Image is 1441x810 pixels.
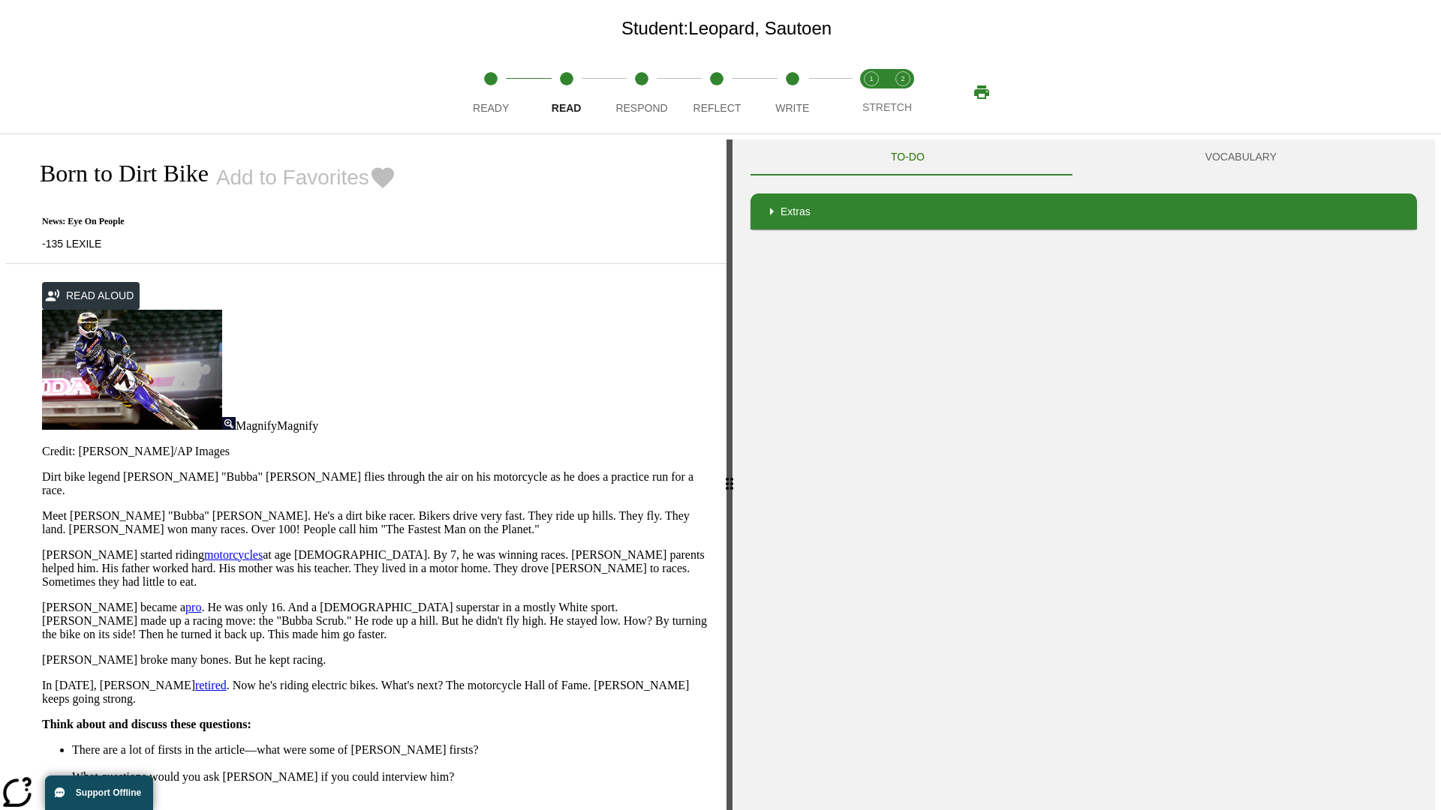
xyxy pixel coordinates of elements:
[1065,139,1417,175] button: VOCABULARY
[24,236,396,251] p: -135 LEXILE
[42,445,708,458] p: Credit: [PERSON_NAME]/AP Images
[869,75,873,82] text: 1
[222,417,236,430] img: Magnify
[42,470,708,497] p: Dirt bike legend [PERSON_NAME] "Bubba" [PERSON_NAME] flies through the air on his motorcycle as h...
[42,282,140,310] button: Read Aloud
[185,601,201,613] a: pro
[42,310,222,430] img: Motocross racer James Stewart flies through the air on his dirt bike.
[727,139,733,810] div: Press Enter or Spacebar and then press right and left arrow keys to move the slider
[42,601,708,641] p: [PERSON_NAME] became a . He was only 16. And a [DEMOGRAPHIC_DATA] superstar in a mostly White spo...
[42,509,708,536] p: Meet [PERSON_NAME] "Bubba" [PERSON_NAME]. He's a dirt bike racer. Bikers drive very fast. They ri...
[693,102,742,114] span: Reflect
[598,51,685,133] button: Respond step 3 of 5
[751,193,1417,229] div: Extras
[733,139,1435,810] div: activity
[195,679,227,691] a: retired
[204,548,263,561] a: motorcycles
[72,770,708,784] li: What questions would you ask [PERSON_NAME] if you could interview him?
[24,160,209,187] h2: Born to Dirt Bike
[881,51,925,133] button: Stretch Respond step 2 of 2
[615,102,667,114] span: Respond
[901,75,904,82] text: 2
[42,718,251,730] strong: Think about and discuss these questions:
[42,653,708,667] p: [PERSON_NAME] broke many bones. But he kept racing.
[42,679,708,706] p: In [DATE], [PERSON_NAME] . Now he's riding electric bikes. What's next? The motorcycle Hall of Fa...
[6,139,727,802] div: reading
[781,204,811,220] p: Extras
[76,787,141,798] span: Support Offline
[236,419,277,432] span: Magnify
[749,51,836,133] button: Write step 5 of 5
[552,102,582,114] span: Read
[850,51,893,133] button: Stretch Read step 1 of 2
[862,101,912,113] span: STRETCH
[45,775,153,810] button: Support Offline
[24,216,396,227] p: News: Eye On People
[277,419,318,432] span: Magnify
[473,102,509,114] span: Ready
[673,51,760,133] button: Reflect step 4 of 5
[42,548,708,589] p: [PERSON_NAME] started riding at age [DEMOGRAPHIC_DATA]. By 7, he was winning races. [PERSON_NAME]...
[751,139,1065,175] button: TO-DO
[751,139,1417,175] div: Instructional Panel Tabs
[522,51,609,133] button: Read step 2 of 5
[958,79,1006,106] button: Print
[775,102,809,114] span: Write
[72,743,708,757] li: There are a lot of firsts in the article—what were some of [PERSON_NAME] firsts?
[447,51,534,133] button: Ready step 1 of 5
